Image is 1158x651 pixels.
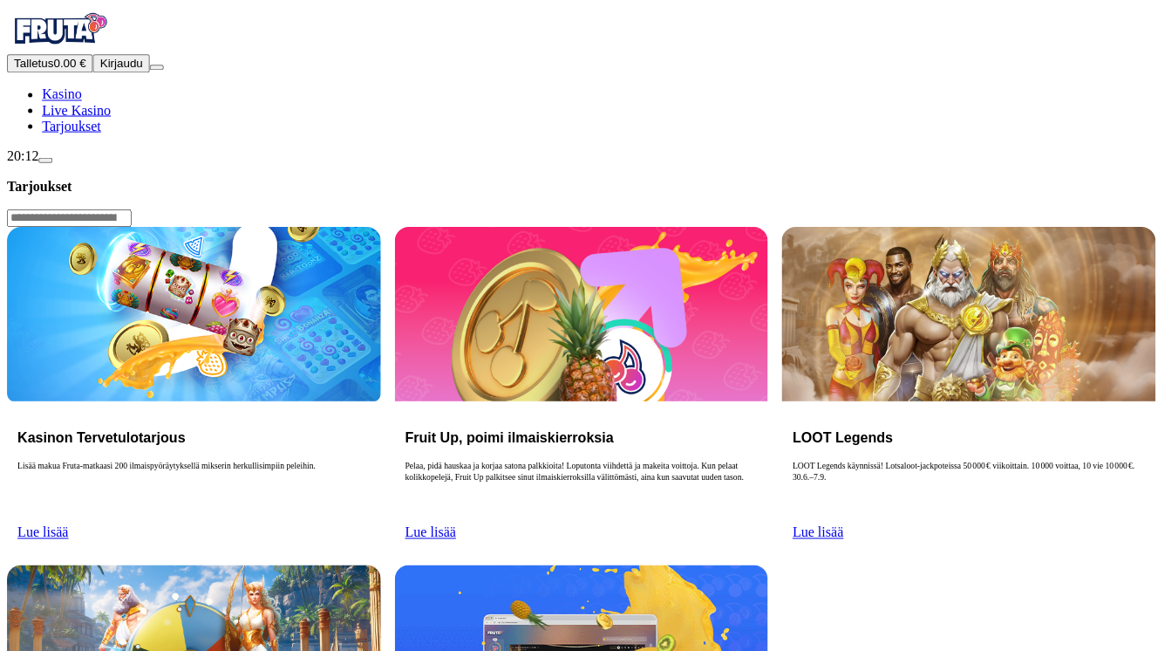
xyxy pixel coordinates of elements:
p: LOOT Legends käynnissä! Lotsaloot‑jackpoteissa 50 000 € viikoittain. 10 000 voittaa, 10 vie 10 00... [789,459,1141,515]
h3: LOOT Legends [789,428,1141,444]
h3: Kasinon Tervetulotarjous [17,428,369,444]
a: poker-chip iconLive Kasino [42,102,111,117]
span: Kasino [42,86,81,101]
a: diamond iconKasino [42,86,81,101]
button: Talletusplus icon0.00 € [7,54,92,72]
img: Fruit Up, poimi ilmaiskierroksia [393,226,766,400]
p: Lisää makua Fruta-matkaasi 200 ilmaispyöräytyksellä mikserin herkullisimpiin peleihin. [17,459,369,515]
input: Search [7,209,131,226]
h3: Fruit Up, poimi ilmaiskierroksia [404,428,755,444]
button: Kirjaudu [92,54,149,72]
a: Lue lisää [17,523,68,538]
span: 0.00 € [53,57,85,70]
img: LOOT Legends [779,226,1151,400]
a: Lue lisää [404,523,454,538]
img: Kasinon Tervetulotarjous [7,226,379,400]
nav: Primary [7,7,1151,134]
h3: Tarjoukset [7,177,1151,194]
a: gift-inverted iconTarjoukset [42,118,100,133]
p: Pelaa, pidä hauskaa ja korjaa satona palkkioita! Loputonta viihdettä ja makeita voittoja. Kun pel... [404,459,755,515]
span: Live Kasino [42,102,111,117]
span: 20:12 [7,147,38,162]
a: Lue lisää [789,523,840,538]
span: Tarjoukset [42,118,100,133]
span: Talletus [14,57,53,70]
button: live-chat [38,157,52,162]
img: Fruta [7,7,112,51]
button: menu [149,65,163,70]
span: Kirjaudu [99,57,142,70]
a: Fruta [7,38,112,53]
